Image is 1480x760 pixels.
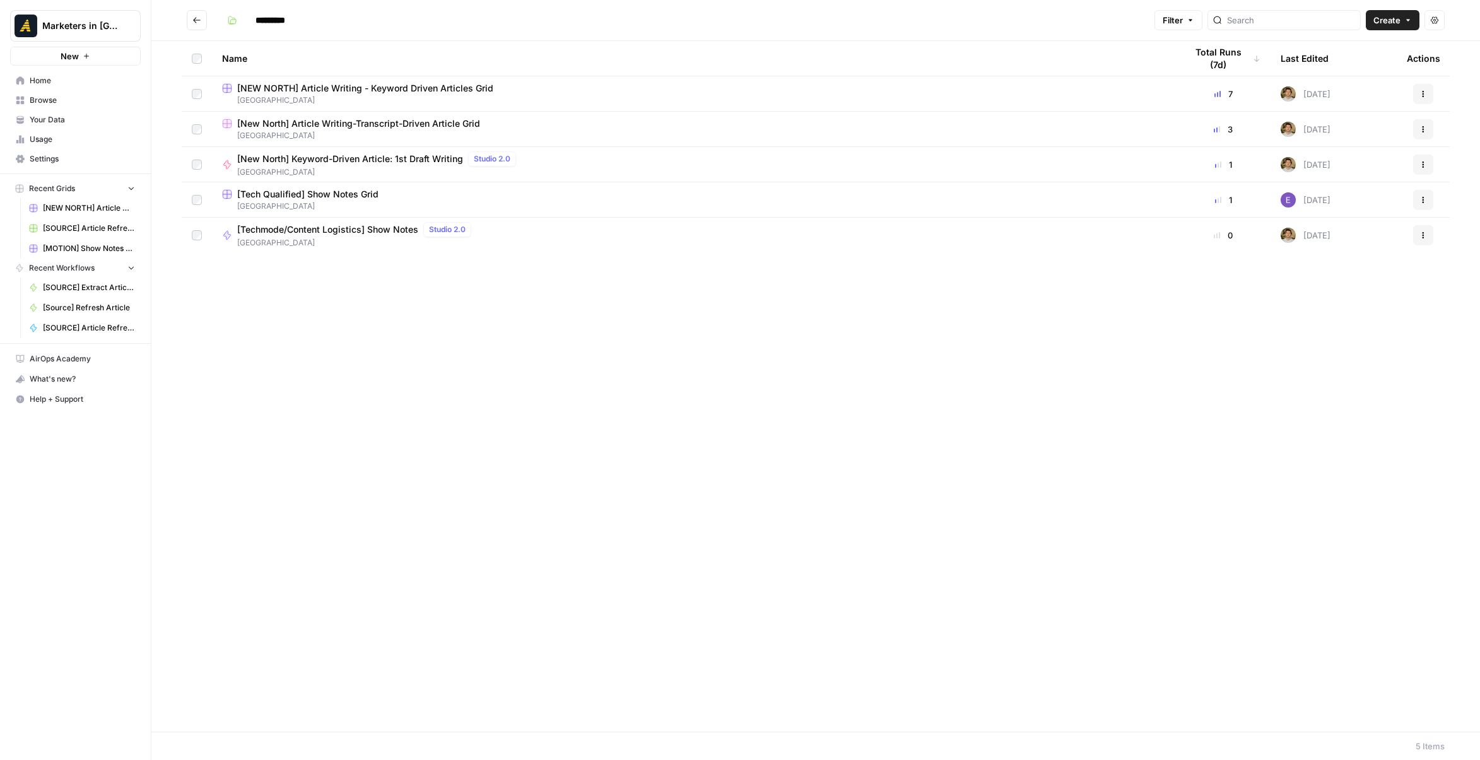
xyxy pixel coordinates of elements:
div: Last Edited [1281,41,1329,76]
img: 5zyzjh3tw4s3l6pe5wy4otrd1hyg [1281,157,1296,172]
span: [New North] Article Writing-Transcript-Driven Article Grid [237,117,480,130]
div: [DATE] [1281,86,1330,102]
img: 5zyzjh3tw4s3l6pe5wy4otrd1hyg [1281,86,1296,102]
span: AirOps Academy [30,353,135,365]
span: Recent Grids [29,183,75,194]
button: Filter [1154,10,1202,30]
span: [NEW NORTH] Article Writing - Keyword Driven Articles Grid [43,202,135,214]
div: [DATE] [1281,157,1330,172]
a: [SOURCE] Article Refresh Grid WIP [23,218,141,238]
a: [New North] Keyword-Driven Article: 1st Draft WritingStudio 2.0[GEOGRAPHIC_DATA] [222,151,1166,178]
a: Usage [10,129,141,149]
span: [GEOGRAPHIC_DATA] [237,237,476,248]
span: [SOURCE] Article Refresh Grid WIP [43,223,135,234]
span: Marketers in [GEOGRAPHIC_DATA] [42,20,119,32]
img: 5zyzjh3tw4s3l6pe5wy4otrd1hyg [1281,228,1296,243]
div: 1 [1186,158,1260,171]
img: Marketers in Demand Logo [15,15,37,37]
span: [SOURCE] Article Refresh V2 [43,322,135,334]
div: [DATE] [1281,228,1330,243]
div: 5 Items [1416,740,1445,752]
div: Actions [1407,41,1440,76]
span: [GEOGRAPHIC_DATA] [222,201,1166,212]
span: [New North] Keyword-Driven Article: 1st Draft Writing [237,153,463,165]
button: Help + Support [10,389,141,409]
button: Recent Grids [10,179,141,198]
div: 7 [1186,88,1260,100]
a: [New North] Article Writing-Transcript-Driven Article Grid[GEOGRAPHIC_DATA] [222,117,1166,141]
span: Help + Support [30,394,135,405]
a: [Techmode/Content Logistics] Show NotesStudio 2.0[GEOGRAPHIC_DATA] [222,222,1166,248]
div: Name [222,41,1166,76]
a: Your Data [10,110,141,130]
span: [Tech Qualified] Show Notes Grid [237,188,379,201]
span: Usage [30,134,135,145]
span: [GEOGRAPHIC_DATA] [222,95,1166,106]
a: Browse [10,90,141,110]
span: Browse [30,95,135,106]
span: Studio 2.0 [474,153,510,165]
div: 3 [1186,123,1260,136]
span: Create [1373,14,1401,26]
span: [Techmode/Content Logistics] Show Notes [237,223,418,236]
span: Filter [1163,14,1183,26]
a: [NEW NORTH] Article Writing - Keyword Driven Articles Grid [23,198,141,218]
button: What's new? [10,369,141,389]
a: [SOURCE] Article Refresh V2 [23,318,141,338]
span: Settings [30,153,135,165]
a: [NEW NORTH] Article Writing - Keyword Driven Articles Grid[GEOGRAPHIC_DATA] [222,82,1166,106]
img: 5zyzjh3tw4s3l6pe5wy4otrd1hyg [1281,122,1296,137]
span: [NEW NORTH] Article Writing - Keyword Driven Articles Grid [237,82,493,95]
span: [Source] Refresh Article [43,302,135,313]
a: AirOps Academy [10,349,141,369]
span: [GEOGRAPHIC_DATA] [237,167,521,178]
div: [DATE] [1281,192,1330,208]
span: [MOTION] Show Notes Grid [43,243,135,254]
span: Studio 2.0 [429,224,466,235]
input: Search [1227,14,1355,26]
span: [GEOGRAPHIC_DATA] [222,130,1166,141]
img: fgkld43o89z7d2dcu0r80zen0lng [1281,192,1296,208]
button: Recent Workflows [10,259,141,278]
span: New [61,50,79,62]
span: Home [30,75,135,86]
div: 0 [1186,229,1260,242]
a: Home [10,71,141,91]
div: 1 [1186,194,1260,206]
a: [Tech Qualified] Show Notes Grid[GEOGRAPHIC_DATA] [222,188,1166,212]
a: Settings [10,149,141,169]
span: [SOURCE] Extract Article From URL [43,282,135,293]
button: Workspace: Marketers in Demand [10,10,141,42]
button: Go back [187,10,207,30]
span: Recent Workflows [29,262,95,274]
button: Create [1366,10,1419,30]
a: [SOURCE] Extract Article From URL [23,278,141,298]
a: [MOTION] Show Notes Grid [23,238,141,259]
div: Total Runs (7d) [1186,41,1260,76]
button: New [10,47,141,66]
a: [Source] Refresh Article [23,298,141,318]
div: [DATE] [1281,122,1330,137]
div: What's new? [11,370,140,389]
span: Your Data [30,114,135,126]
